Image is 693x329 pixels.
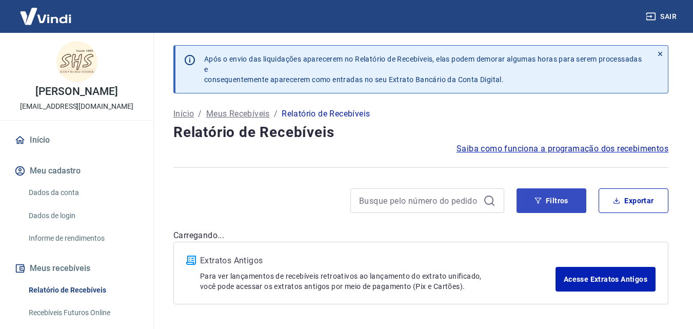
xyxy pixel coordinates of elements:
[599,188,668,213] button: Exportar
[173,229,668,242] p: Carregando...
[25,302,141,323] a: Recebíveis Futuros Online
[12,257,141,280] button: Meus recebíveis
[12,1,79,32] img: Vindi
[173,108,194,120] a: Início
[198,108,202,120] p: /
[206,108,270,120] a: Meus Recebíveis
[200,271,556,292] p: Para ver lançamentos de recebíveis retroativos ao lançamento do extrato unificado, você pode aces...
[12,129,141,151] a: Início
[56,41,97,82] img: 9ebf16b8-e23d-4c4e-a790-90555234a76e.jpeg
[200,255,556,267] p: Extratos Antigos
[517,188,586,213] button: Filtros
[282,108,370,120] p: Relatório de Recebíveis
[25,205,141,226] a: Dados de login
[173,122,668,143] h4: Relatório de Recebíveis
[274,108,278,120] p: /
[25,280,141,301] a: Relatório de Recebíveis
[457,143,668,155] a: Saiba como funciona a programação dos recebimentos
[12,160,141,182] button: Meu cadastro
[644,7,681,26] button: Sair
[186,256,196,265] img: ícone
[25,228,141,249] a: Informe de rendimentos
[35,86,117,97] p: [PERSON_NAME]
[204,54,644,85] p: Após o envio das liquidações aparecerem no Relatório de Recebíveis, elas podem demorar algumas ho...
[359,193,479,208] input: Busque pelo número do pedido
[20,101,133,112] p: [EMAIL_ADDRESS][DOMAIN_NAME]
[556,267,656,292] a: Acesse Extratos Antigos
[25,182,141,203] a: Dados da conta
